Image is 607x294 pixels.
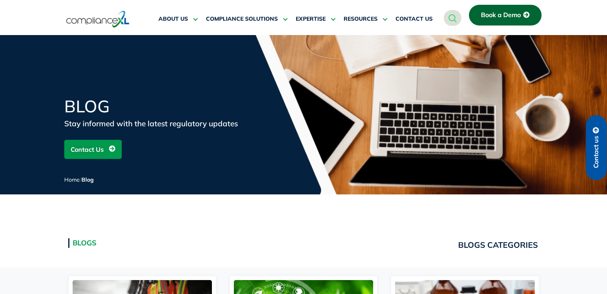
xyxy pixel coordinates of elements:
span: CONTACT US [395,16,433,23]
div: Stay informed with the latest regulatory updates [64,118,256,129]
a: Contact us [586,115,607,180]
span: RESOURCES [344,16,378,23]
a: Home [64,176,80,183]
span: ABOUT US [158,16,188,23]
h1: Blog [64,98,256,115]
span: / [64,176,94,183]
a: Book a Demo [469,5,542,25]
a: RESOURCES [344,10,388,29]
h2: Blogs [73,238,300,248]
span: EXPERTISE [296,16,326,23]
a: Contact Us [64,140,122,159]
a: COMPLIANCE SOLUTIONS [206,10,288,29]
span: Book a Demo [481,12,521,19]
img: logo-one.svg [66,10,130,28]
span: Contact Us [71,142,104,157]
span: Blog [81,176,94,183]
a: BLOGS CATEGORIES [453,234,543,256]
a: ABOUT US [158,10,198,29]
a: CONTACT US [395,10,433,29]
span: COMPLIANCE SOLUTIONS [206,16,278,23]
span: Contact us [593,136,600,168]
a: EXPERTISE [296,10,336,29]
a: navsearch-button [444,10,461,26]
